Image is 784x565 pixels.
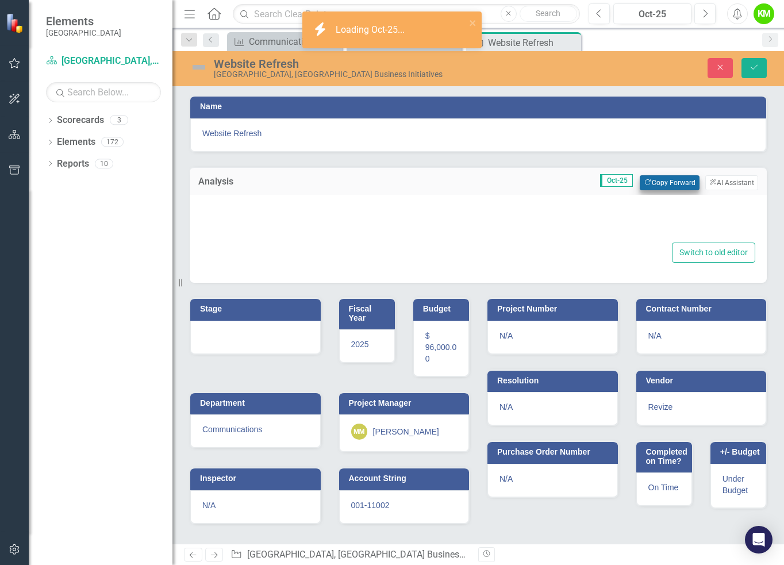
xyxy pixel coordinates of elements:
h3: Resolution [497,376,612,385]
h3: Stage [200,305,315,313]
a: Scorecards [57,114,104,127]
h3: Name [200,102,760,111]
h3: +/- Budget [720,448,760,456]
span: N/A [499,474,513,483]
div: » » [230,548,470,562]
button: close [469,16,477,29]
input: Search Below... [46,82,161,102]
small: [GEOGRAPHIC_DATA] [46,28,121,37]
div: [GEOGRAPHIC_DATA], [GEOGRAPHIC_DATA] Business Initiatives [214,70,506,79]
div: 10 [95,159,113,168]
h3: Inspector [200,474,315,483]
h3: Project Number [497,305,612,313]
span: Oct-25 [600,174,633,187]
button: Copy Forward [640,175,699,190]
a: Communications Dashboard [230,34,325,49]
div: 172 [101,137,124,147]
button: Oct-25 [613,3,691,24]
span: N/A [202,501,216,510]
h3: Completed on Time? [646,448,687,466]
button: KM [754,3,774,24]
h3: Fiscal Year [349,305,389,322]
input: Search ClearPoint... [233,4,580,24]
div: Website Refresh [214,57,506,70]
span: Search [536,9,560,18]
span: On Time [648,483,679,492]
span: N/A [648,331,662,340]
img: ClearPoint Strategy [6,13,26,33]
span: Revize [648,402,673,412]
span: Website Refresh [202,128,754,139]
div: Website Refresh [488,36,578,50]
span: Elements [46,14,121,28]
span: 001-11002 [351,501,390,510]
a: Elements [57,136,95,149]
a: Reports [57,157,89,171]
h3: Budget [423,305,463,313]
h3: Analysis [198,176,300,187]
span: N/A [499,402,513,412]
h3: Department [200,399,315,408]
h3: Purchase Order Number [497,448,612,456]
span: 2025 [351,340,369,349]
div: [PERSON_NAME] [373,426,439,437]
span: N/A [499,331,513,340]
button: Search [520,6,577,22]
img: Not Defined [190,58,208,76]
div: Communications Dashboard [249,34,325,49]
div: 3 [110,116,128,125]
h3: Project Manager [349,399,464,408]
button: AI Assistant [705,175,758,190]
a: [GEOGRAPHIC_DATA], [GEOGRAPHIC_DATA] Business Initiatives [247,549,505,560]
div: Loading Oct-25... [336,24,408,37]
span: Under Budget [722,474,748,495]
h3: Account String [349,474,464,483]
a: [GEOGRAPHIC_DATA], [GEOGRAPHIC_DATA] Business Initiatives [46,55,161,68]
span: $ 96,000.00 [425,331,457,363]
div: Open Intercom Messenger [745,526,773,554]
h3: Vendor [646,376,761,385]
h3: Contract Number [646,305,761,313]
div: Oct-25 [617,7,687,21]
div: MM [351,424,367,440]
span: Communications [202,425,262,434]
button: Switch to old editor [672,243,755,263]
